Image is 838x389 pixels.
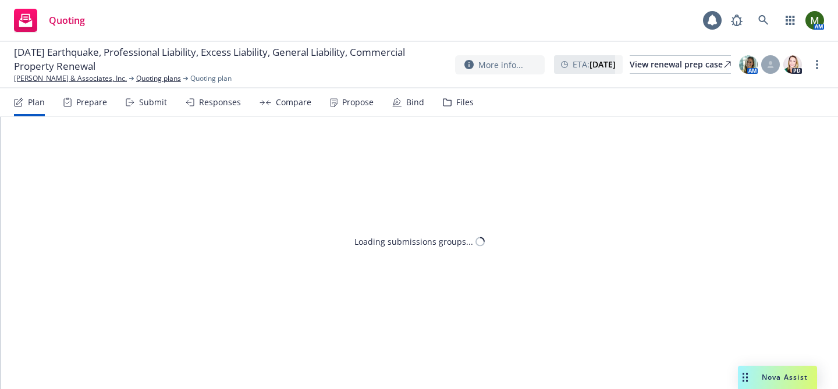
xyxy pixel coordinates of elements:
[630,55,731,74] a: View renewal prep case
[49,16,85,25] span: Quoting
[805,11,824,30] img: photo
[738,366,752,389] div: Drag to move
[779,9,802,32] a: Switch app
[28,98,45,107] div: Plan
[739,55,758,74] img: photo
[725,9,748,32] a: Report a Bug
[136,73,181,84] a: Quoting plans
[354,235,473,248] div: Loading submissions groups...
[199,98,241,107] div: Responses
[342,98,374,107] div: Propose
[9,4,90,37] a: Quoting
[573,58,616,70] span: ETA :
[630,56,731,73] div: View renewal prep case
[190,73,232,84] span: Quoting plan
[276,98,311,107] div: Compare
[738,366,817,389] button: Nova Assist
[752,9,775,32] a: Search
[139,98,167,107] div: Submit
[810,58,824,72] a: more
[478,59,523,71] span: More info...
[590,59,616,70] strong: [DATE]
[76,98,107,107] div: Prepare
[783,55,802,74] img: photo
[455,55,545,74] button: More info...
[406,98,424,107] div: Bind
[456,98,474,107] div: Files
[14,45,446,73] span: [DATE] Earthquake, Professional Liability, Excess Liability, General Liability, Commercial Proper...
[762,372,808,382] span: Nova Assist
[14,73,127,84] a: [PERSON_NAME] & Associates, Inc.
